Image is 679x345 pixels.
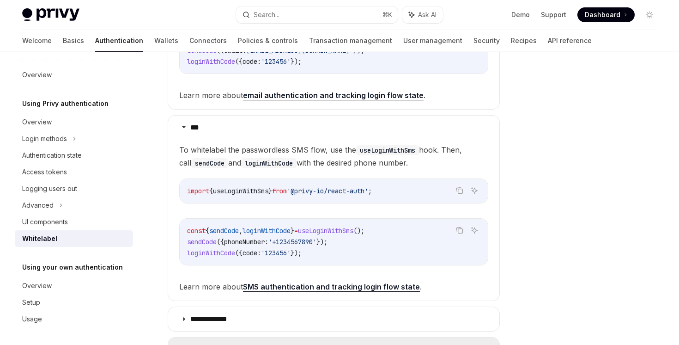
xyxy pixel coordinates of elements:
[22,117,52,128] div: Overview
[22,166,67,178] div: Access tokens
[22,262,123,273] h5: Using your own authentication
[261,249,291,257] span: '123456'
[642,7,657,22] button: Toggle dark mode
[15,114,133,130] a: Overview
[403,30,462,52] a: User management
[206,227,209,235] span: {
[238,30,298,52] a: Policies & controls
[209,227,239,235] span: sendCode
[418,10,436,19] span: Ask AI
[22,98,109,109] h5: Using Privy authentication
[298,227,353,235] span: useLoginWithSms
[224,238,268,246] span: phoneNumber:
[22,183,77,194] div: Logging users out
[242,57,261,66] span: code:
[15,67,133,83] a: Overview
[454,224,466,236] button: Copy the contents from the code block
[22,133,67,144] div: Login methods
[15,147,133,164] a: Authentication state
[511,30,537,52] a: Recipes
[291,57,302,66] span: });
[268,187,272,195] span: }
[353,227,364,235] span: ();
[15,214,133,230] a: UI components
[236,6,397,23] button: Search...⌘K
[243,91,424,100] a: email authentication and tracking login flow state
[548,30,592,52] a: API reference
[316,238,327,246] span: });
[468,224,480,236] button: Ask AI
[291,249,302,257] span: });
[95,30,143,52] a: Authentication
[261,57,291,66] span: '123456'
[243,282,420,292] a: SMS authentication and tracking login flow state
[242,227,291,235] span: loginWithCode
[22,69,52,80] div: Overview
[242,249,261,257] span: code:
[22,233,57,244] div: Whitelabel
[209,187,213,195] span: {
[189,30,227,52] a: Connectors
[22,8,79,21] img: light logo
[22,216,68,228] div: UI components
[235,57,242,66] span: ({
[15,311,133,327] a: Usage
[268,238,316,246] span: '+1234567890'
[187,57,235,66] span: loginWithCode
[402,6,443,23] button: Ask AI
[454,185,466,197] button: Copy the contents from the code block
[511,10,530,19] a: Demo
[22,297,40,308] div: Setup
[168,115,500,301] details: ***To whitelabel the passwordless SMS flow, use theuseLoginWithSmshook. Then, callsendCodeandlogi...
[22,314,42,325] div: Usage
[577,7,635,22] a: Dashboard
[368,187,372,195] span: ;
[468,185,480,197] button: Ask AI
[217,238,224,246] span: ({
[585,10,620,19] span: Dashboard
[15,294,133,311] a: Setup
[22,30,52,52] a: Welcome
[191,158,228,168] code: sendCode
[179,280,488,293] span: Learn more about .
[179,143,488,169] span: To whitelabel the passwordless SMS flow, use the hook. Then, call and with the desired phone number.
[187,249,235,257] span: loginWithCode
[541,10,566,19] a: Support
[187,227,206,235] span: const
[473,30,500,52] a: Security
[309,30,392,52] a: Transaction management
[356,145,419,155] code: useLoginWithSms
[187,238,217,246] span: sendCode
[63,30,84,52] a: Basics
[382,11,392,18] span: ⌘ K
[179,89,488,102] span: Learn more about .
[272,187,287,195] span: from
[213,187,268,195] span: useLoginWithSms
[235,249,242,257] span: ({
[239,227,242,235] span: ,
[154,30,178,52] a: Wallets
[15,180,133,197] a: Logging users out
[22,200,54,211] div: Advanced
[291,227,294,235] span: }
[22,280,52,291] div: Overview
[254,9,279,20] div: Search...
[187,187,209,195] span: import
[294,227,298,235] span: =
[241,158,297,168] code: loginWithCode
[15,164,133,180] a: Access tokens
[15,230,133,247] a: Whitelabel
[287,187,368,195] span: '@privy-io/react-auth'
[15,277,133,294] a: Overview
[22,150,82,161] div: Authentication state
